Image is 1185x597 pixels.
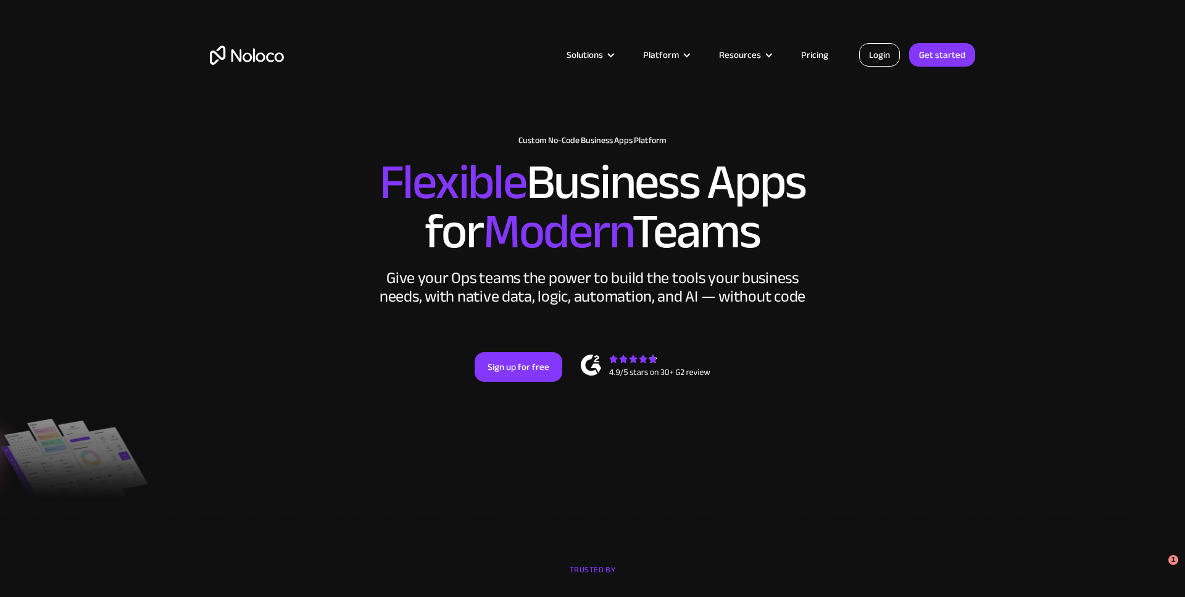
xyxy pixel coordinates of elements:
a: home [210,46,284,65]
iframe: Intercom notifications message [938,477,1185,564]
div: Platform [628,47,704,63]
iframe: Intercom live chat [1143,555,1173,585]
div: Resources [719,47,761,63]
a: Pricing [786,47,844,63]
span: 1 [1168,555,1178,565]
span: Modern [483,186,632,278]
a: Login [859,43,900,67]
div: Solutions [551,47,628,63]
a: Get started [909,43,975,67]
a: Sign up for free [475,352,562,382]
div: Solutions [567,47,603,63]
h1: Custom No-Code Business Apps Platform [210,136,975,146]
div: Give your Ops teams the power to build the tools your business needs, with native data, logic, au... [376,269,809,306]
div: Resources [704,47,786,63]
h2: Business Apps for Teams [210,158,975,257]
span: Flexible [380,136,526,228]
div: Platform [643,47,679,63]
